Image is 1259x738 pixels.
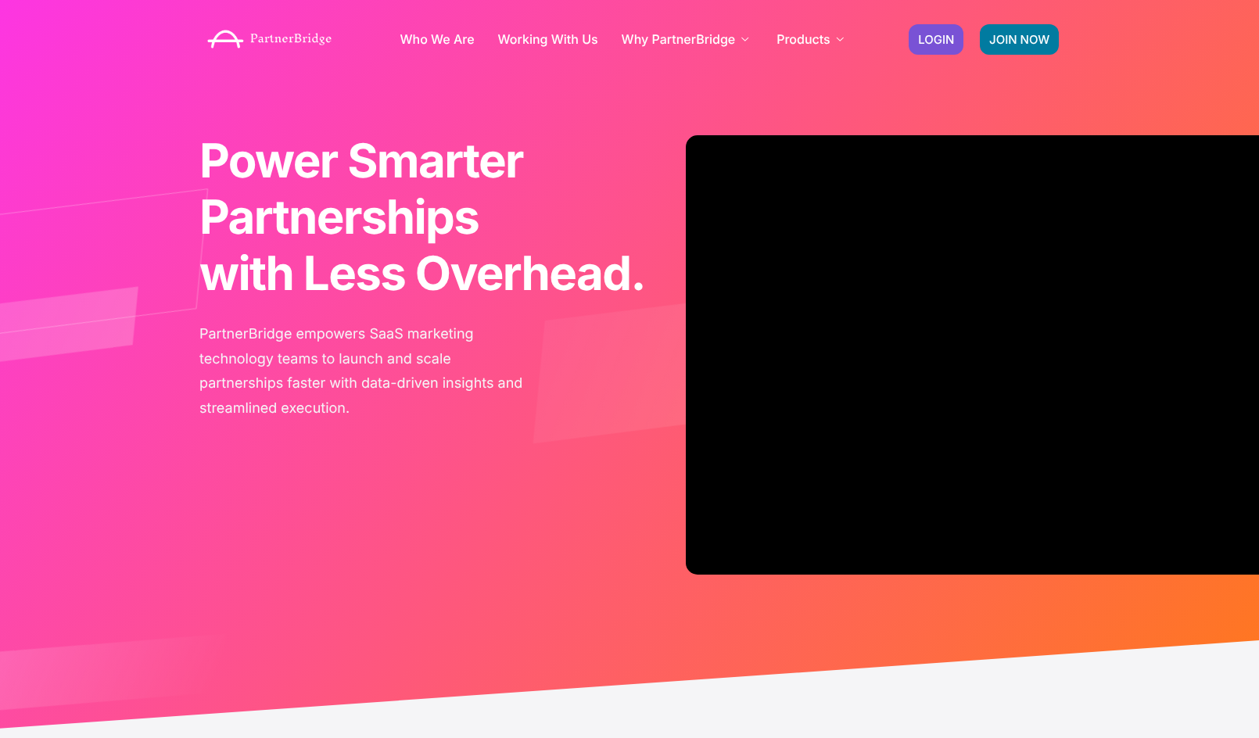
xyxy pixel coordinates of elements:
a: Why PartnerBridge [622,33,754,45]
a: JOIN NOW [980,24,1059,55]
a: LOGIN [909,24,963,55]
b: with Less Overhead. [199,245,645,302]
span: JOIN NOW [989,34,1049,45]
a: Products [777,33,848,45]
span: LOGIN [918,34,954,45]
p: PartnerBridge empowers SaaS marketing technology teams to launch and scale partnerships faster wi... [199,322,528,421]
a: Working With Us [498,33,598,45]
span: Power Smarter Partnerships [199,133,523,245]
a: Who We Are [400,33,474,45]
